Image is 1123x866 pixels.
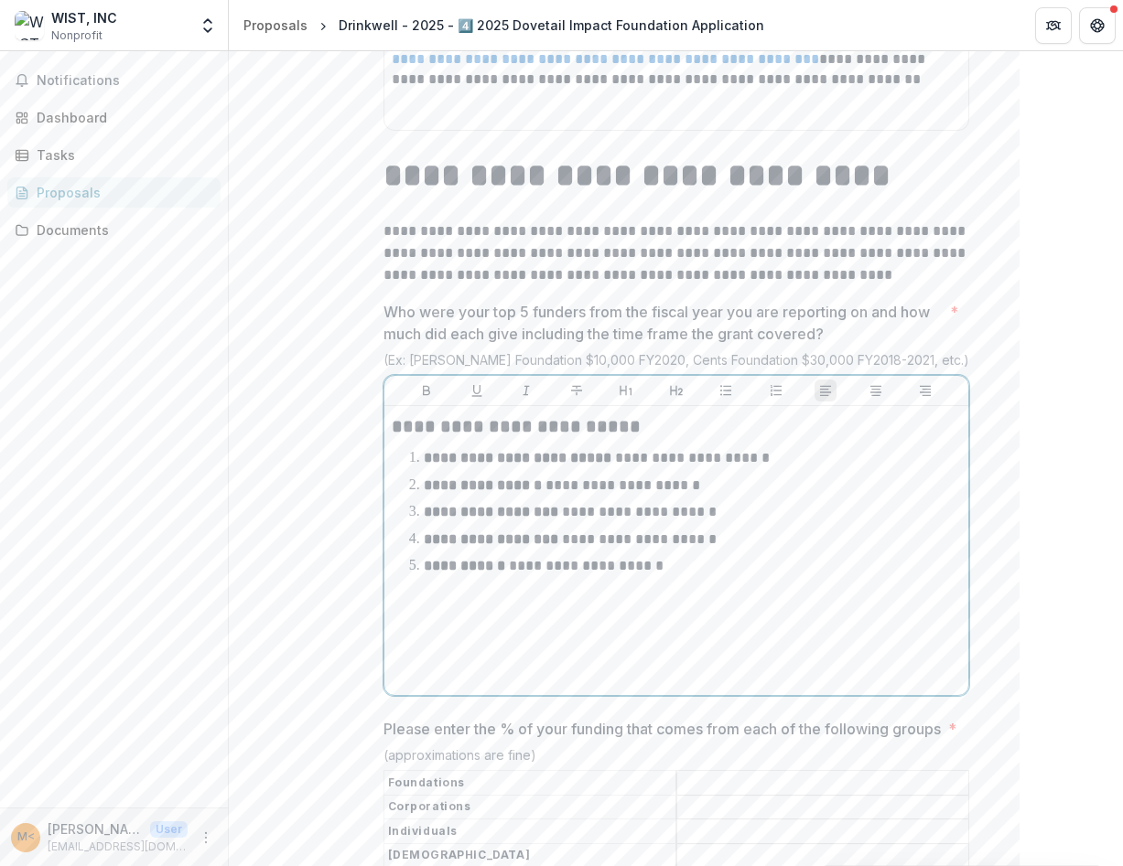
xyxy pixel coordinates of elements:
[7,66,221,95] button: Notifications
[466,380,488,401] button: Underline
[1035,7,1072,44] button: Partners
[37,73,213,89] span: Notifications
[51,8,117,27] div: WIST, INC
[416,380,437,401] button: Bold
[383,718,941,740] p: Please enter the % of your funding that comes from each of the following groups
[243,16,308,35] div: Proposals
[51,27,103,44] span: Nonprofit
[665,380,687,401] button: Heading 2
[566,380,588,401] button: Strike
[515,380,537,401] button: Italicize
[7,215,221,245] a: Documents
[1079,7,1116,44] button: Get Help
[7,140,221,170] a: Tasks
[37,220,206,240] div: Documents
[914,380,936,401] button: Align Right
[236,12,315,38] a: Proposals
[48,839,188,855] p: [EMAIL_ADDRESS][DOMAIN_NAME]
[383,795,676,819] th: Corporations
[37,183,206,202] div: Proposals
[383,819,676,844] th: Individuals
[715,380,737,401] button: Bullet List
[37,108,206,127] div: Dashboard
[15,11,44,40] img: WIST, INC
[7,102,221,133] a: Dashboard
[236,12,772,38] nav: breadcrumb
[765,380,787,401] button: Ordered List
[37,145,206,165] div: Tasks
[383,747,969,770] div: (approximations are fine)
[195,7,221,44] button: Open entity switcher
[339,16,764,35] div: Drinkwell - 2025 - 4️⃣ 2025 Dovetail Impact Foundation Application
[383,301,943,345] p: Who were your top 5 funders from the fiscal year you are reporting on and how much did each give ...
[615,380,637,401] button: Heading 1
[383,352,969,375] div: (Ex: [PERSON_NAME] Foundation $10,000 FY2020, Cents Foundation $30,000 FY2018-2021, etc.)
[17,831,35,843] div: Minhaj Chowdhury <minhaj@drinkwell.com> <minhaj@drinkwell.com>
[48,819,143,839] p: [PERSON_NAME] <[EMAIL_ADDRESS][DOMAIN_NAME]> <[EMAIL_ADDRESS][DOMAIN_NAME]>
[195,827,217,849] button: More
[7,177,221,208] a: Proposals
[865,380,887,401] button: Align Center
[815,380,837,401] button: Align Left
[150,821,188,838] p: User
[383,771,676,796] th: Foundations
